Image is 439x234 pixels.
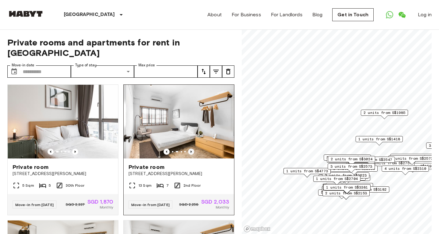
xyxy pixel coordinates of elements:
span: 5 Sqm [22,183,34,188]
div: Map marker [361,110,408,119]
span: 30th Floor [66,183,85,188]
span: Private room [129,163,164,171]
div: Map marker [283,168,331,177]
div: Map marker [323,175,370,184]
span: 1 units from S$2573 [391,156,433,161]
img: Marketing picture of unit SG-01-078-001-05 [124,85,234,158]
a: Log in [418,11,432,18]
span: SGD 2,337 [66,202,85,207]
div: Map marker [328,156,375,166]
span: 3 units from S$1985 [326,155,368,160]
span: 3 units from S$3623 [325,173,367,178]
span: Move-in from [DATE] [15,202,54,207]
span: 2nd Floor [183,183,201,188]
div: Map marker [324,154,371,164]
a: Get in Touch [332,8,374,21]
div: Map marker [313,176,360,185]
span: 1 units from S$2547 [350,157,392,162]
span: 4 units from S$2310 [384,166,426,171]
p: [GEOGRAPHIC_DATA] [64,11,115,18]
div: Map marker [318,189,365,199]
a: Blog [312,11,323,18]
span: 13 Sqm [138,183,152,188]
img: Marketing picture of unit SG-01-113-001-04 [8,85,118,158]
span: 3 units from S$1644 [393,154,435,160]
button: tune [222,65,234,78]
span: 1 units from S$3182 [345,187,387,192]
div: Map marker [348,157,395,166]
div: Map marker [342,186,389,196]
span: 2 units from S$3024 [331,156,372,162]
span: [STREET_ADDRESS][PERSON_NAME] [13,171,113,177]
div: Map marker [328,163,375,173]
span: Move-in from [DATE] [131,202,170,207]
button: Previous image [188,149,194,155]
span: Monthly [216,205,229,210]
span: 3 units from S$2573 [330,164,372,169]
div: Map marker [323,184,371,194]
span: 5 units from S$1680 [321,190,363,195]
button: Previous image [164,149,170,155]
div: Map marker [330,166,378,175]
a: Open WhatsApp [383,9,396,21]
button: Previous image [72,149,78,155]
span: SGD 2,033 [201,199,229,205]
a: Open WeChat [396,9,408,21]
button: tune [210,65,222,78]
div: Map marker [382,166,429,175]
img: Habyt [7,11,44,17]
label: Move-in date [12,63,34,68]
span: 1 units from S$2704 [316,176,358,181]
span: Private room [13,163,48,171]
span: 5 [49,183,51,188]
span: 1 units from S$1418 [358,136,400,142]
a: For Landlords [271,11,302,18]
span: [STREET_ADDRESS][PERSON_NAME] [129,171,229,177]
label: Type of stay [75,63,97,68]
div: Map marker [327,157,376,166]
span: 7 [166,183,169,188]
div: Map marker [390,154,437,163]
span: SGD 1,870 [87,199,113,205]
span: Monthly [100,205,113,210]
span: Private rooms and apartments for rent in [GEOGRAPHIC_DATA] [7,37,234,58]
span: 2 units from S$1985 [364,110,405,115]
span: 1 units from S$4773 [286,168,328,174]
button: Choose date [8,65,20,78]
span: SGD 2,258 [179,202,198,207]
a: Marketing picture of unit SG-01-113-001-04Previous imagePrevious imagePrivate room[STREET_ADDRESS... [7,84,118,215]
a: Previous imagePrevious imagePrivate room[STREET_ADDRESS][PERSON_NAME]13 Sqm72nd FloorMove-in from... [123,84,234,215]
div: Map marker [322,186,369,196]
div: Map marker [326,183,373,193]
div: Map marker [322,172,369,182]
a: Mapbox logo [244,225,271,232]
span: 1 units from S$3381 [326,185,368,190]
button: Previous image [48,149,54,155]
a: About [207,11,222,18]
label: Max price [138,63,155,68]
div: Map marker [323,184,370,194]
div: Map marker [388,155,436,165]
a: For Business [232,11,261,18]
div: Map marker [322,190,370,200]
div: Map marker [356,136,403,146]
button: tune [198,65,210,78]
